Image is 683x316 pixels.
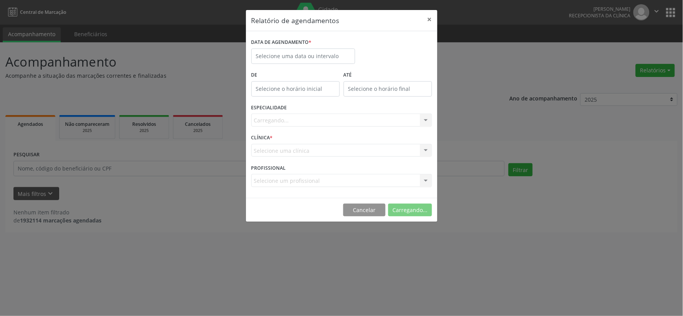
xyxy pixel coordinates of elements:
[251,132,273,144] label: CLÍNICA
[422,10,437,29] button: Close
[251,162,286,174] label: PROFISSIONAL
[344,69,432,81] label: ATÉ
[388,204,432,217] button: Carregando...
[251,15,339,25] h5: Relatório de agendamentos
[251,69,340,81] label: De
[343,204,386,217] button: Cancelar
[344,81,432,97] input: Selecione o horário final
[251,48,355,64] input: Selecione uma data ou intervalo
[251,102,287,114] label: ESPECIALIDADE
[251,81,340,97] input: Selecione o horário inicial
[251,37,312,48] label: DATA DE AGENDAMENTO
